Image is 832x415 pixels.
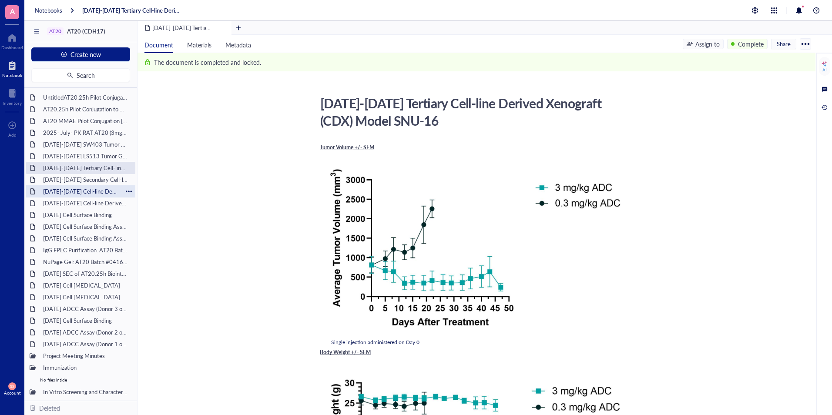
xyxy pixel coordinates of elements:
[39,221,132,233] div: [DATE] Cell Surface Binding Assay
[225,40,251,49] span: Metadata
[46,398,132,410] div: Murine (CDH17b-m2)
[39,350,132,362] div: Project Meeting Minutes
[1,31,23,50] a: Dashboard
[39,232,132,244] div: [DATE] Cell Surface Binding Assay
[4,390,21,395] div: Account
[39,209,132,221] div: [DATE] Cell Surface Binding
[39,103,132,115] div: AT20.25h Pilot Conjugation to VC-MMAE and GGFG-DXd [DATE]
[8,132,17,137] div: Add
[822,67,827,72] div: AI
[10,6,15,17] span: A
[187,40,211,49] span: Materials
[320,160,630,337] img: genemod-experiment-image
[49,28,61,34] div: AT20
[3,87,22,106] a: Inventory
[154,57,261,67] div: The document is completed and locked.
[320,144,374,151] span: Tumor Volume +/- SEM
[77,72,95,79] span: Search
[39,138,132,151] div: [DATE]-[DATE] SW403 Tumor Growth Pilot Study
[3,100,22,106] div: Inventory
[39,403,60,413] div: Deleted
[39,291,132,303] div: [DATE] Cell [MEDICAL_DATA]
[39,91,132,104] div: UntitledAT20.25h Pilot Conjugation to VC-MMAE and GGFG-DXd [DATE]
[777,40,791,48] span: Share
[39,150,132,162] div: [DATE]-[DATE] LS513 Tumor Growth Pilot Study
[39,256,132,268] div: NuPage Gel: AT20 Batch #04162025, #051525, #060325
[39,197,132,209] div: [DATE]-[DATE] Cell-line Derived Xenograft (CDX) Model SNU-16
[320,348,371,356] span: Body Weight +/- SEM
[39,115,132,127] div: AT20 MMAE Pilot Conjugation [DATE]
[82,7,181,14] a: [DATE]-[DATE] Tertiary Cell-line Derived Xenograft (CDX) Model SNU-16
[39,338,132,350] div: [DATE] ADCC Assay (Donor 1 out of 3)
[39,185,122,197] div: [DATE]-[DATE] Cell-line Derived Xenograft (CDX) Model AsPC-1
[39,174,132,186] div: [DATE]-[DATE] Secondary Cell-line Derived Xenograft (CDX) Model SNU-16
[39,279,132,291] div: [DATE] Cell [MEDICAL_DATA]
[1,45,23,50] div: Dashboard
[316,92,626,131] div: [DATE]-[DATE] Tertiary Cell-line Derived Xenograft (CDX) Model SNU-16
[695,39,720,49] div: Assign to
[2,59,22,78] a: Notebook
[39,303,132,315] div: [DATE] ADCC Assay (Donor 3 out of 3)
[70,51,101,58] span: Create new
[10,384,14,389] span: SS
[39,244,132,256] div: IgG FPLC Purification: AT20 Batch #060325
[67,27,105,35] span: AT20 (CDH17)
[31,47,130,61] button: Create new
[144,40,173,49] span: Document
[39,326,132,338] div: [DATE] ADCC Assay (Donor 2 out of 3)
[771,39,796,49] button: Share
[738,39,764,49] div: Complete
[39,361,132,374] div: Immunization
[331,338,618,347] div: Single injection administered on Day 0
[39,162,132,174] div: [DATE]-[DATE] Tertiary Cell-line Derived Xenograft (CDX) Model SNU-16
[39,268,132,280] div: [DATE] SEC of AT20.25h Biointron
[26,374,135,386] div: No files inside
[39,386,132,398] div: In Vitro Screening and Characterization
[35,7,62,14] a: Notebooks
[39,127,132,139] div: 2025- July- PK RAT AT20 (3mg/kg; 6mg/kg & 9mg/kg)
[39,315,132,327] div: [DATE] Cell Surface Binding
[2,73,22,78] div: Notebook
[31,68,130,82] button: Search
